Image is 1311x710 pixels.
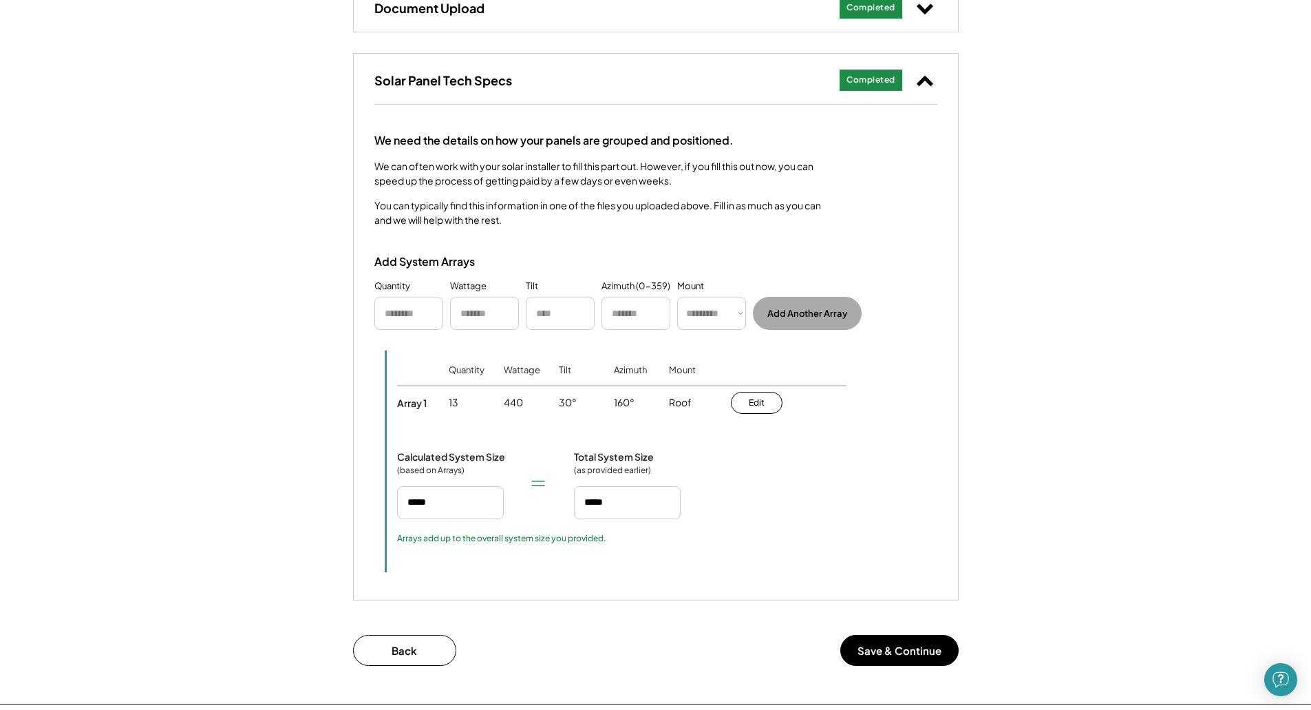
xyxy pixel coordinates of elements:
div: Total System Size [574,450,654,463]
button: Save & Continue [840,635,959,666]
div: 13 [449,396,458,410]
div: Tilt [559,364,571,395]
div: Mount [677,280,704,293]
div: Azimuth (0-359) [601,280,670,293]
div: Array 1 [397,397,427,409]
div: Wattage [450,280,487,293]
div: Calculated System Size [397,450,505,463]
div: Wattage [504,364,540,395]
div: Mount [669,364,696,395]
div: Completed [846,74,895,86]
div: 30° [559,396,577,410]
div: 440 [504,396,523,410]
div: We can often work with your solar installer to fill this part out. However, if you fill this out ... [374,159,822,188]
div: 160° [614,396,635,410]
div: Tilt [526,280,538,293]
button: Edit [731,392,782,414]
div: Open Intercom Messenger [1264,663,1297,696]
div: Quantity [374,280,410,293]
div: (as provided earlier) [574,465,651,476]
div: You can typically find this information in one of the files you uploaded above. Fill in as much a... [374,198,822,227]
h3: Solar Panel Tech Specs [374,72,512,88]
div: Add System Arrays [374,255,512,269]
div: Roof [669,396,692,410]
div: Quantity [449,364,484,395]
div: Arrays add up to the overall system size you provided. [397,533,606,545]
div: (based on Arrays) [397,465,466,476]
div: We need the details on how your panels are grouped and positioned. [374,132,734,149]
div: Completed [846,2,895,14]
div: Azimuth [614,364,647,395]
button: Back [353,635,456,666]
button: Add Another Array [753,297,862,330]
